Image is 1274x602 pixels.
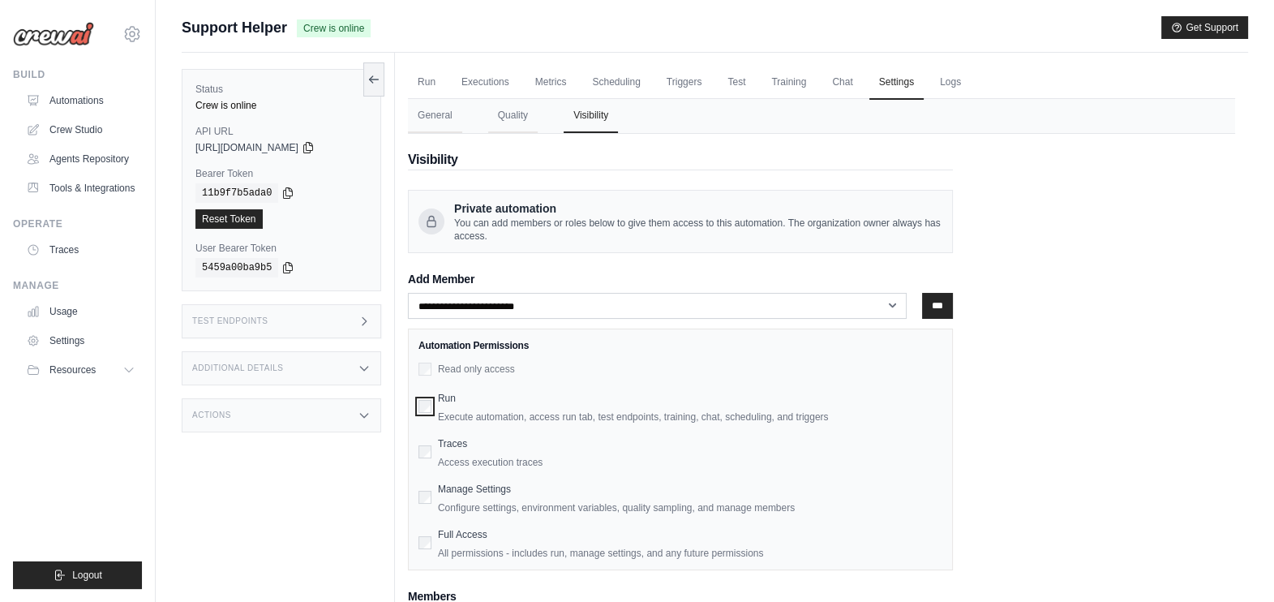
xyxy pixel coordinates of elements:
a: Reset Token [195,209,263,229]
label: Read only access [438,363,515,375]
a: Tools & Integrations [19,175,142,201]
span: You can add members or roles below to give them access to this automation. The organization owner... [454,217,942,243]
label: User Bearer Token [195,242,367,255]
label: Manage Settings [438,484,511,495]
label: Full Access [438,529,487,540]
button: Visibility [564,99,618,133]
a: Logs [930,66,971,100]
label: Traces [438,438,467,449]
a: Training [761,66,816,100]
iframe: Chat Widget [1193,524,1274,602]
span: Private automation [454,200,942,217]
a: Triggers [657,66,712,100]
nav: Tabs [408,99,1235,133]
a: Metrics [525,66,577,100]
a: Agents Repository [19,146,142,172]
code: 5459a00ba9b5 [195,258,278,277]
label: API URL [195,125,367,138]
h3: Add Member [408,273,953,286]
div: Manage [13,279,142,292]
label: Execute automation, access run tab, test endpoints, training, chat, scheduling, and triggers [438,411,942,424]
a: Scheduling [582,66,650,100]
button: Get Support [1161,16,1248,39]
span: Resources [49,363,96,376]
button: Logout [13,561,142,589]
label: Status [195,83,367,96]
div: Crew is online [195,99,367,112]
h3: Automation Permissions [418,339,942,352]
h2: Visibility [408,150,953,170]
span: Logout [72,569,102,582]
label: Run [438,393,456,404]
a: Test [718,66,755,100]
code: 11b9f7b5ada0 [195,183,278,203]
a: Chat [822,66,862,100]
a: Traces [19,237,142,263]
span: Crew is online [297,19,371,37]
h3: Additional Details [192,363,283,373]
h3: Actions [192,411,231,420]
span: [URL][DOMAIN_NAME] [195,141,298,154]
button: Quality [488,99,538,133]
h3: Test Endpoints [192,316,268,326]
a: Settings [869,66,924,100]
span: Support Helper [182,16,287,39]
div: Build [13,68,142,81]
button: Resources [19,357,142,383]
img: Logo [13,22,94,46]
button: General [408,99,462,133]
label: Access execution traces [438,456,942,469]
a: Run [408,66,445,100]
div: Operate [13,217,142,230]
a: Automations [19,88,142,114]
label: All permissions - includes run, manage settings, and any future permissions [438,547,942,560]
a: Executions [452,66,519,100]
label: Bearer Token [195,167,367,180]
a: Settings [19,328,142,354]
a: Usage [19,299,142,325]
a: Crew Studio [19,117,142,143]
label: Configure settings, environment variables, quality sampling, and manage members [438,501,942,514]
